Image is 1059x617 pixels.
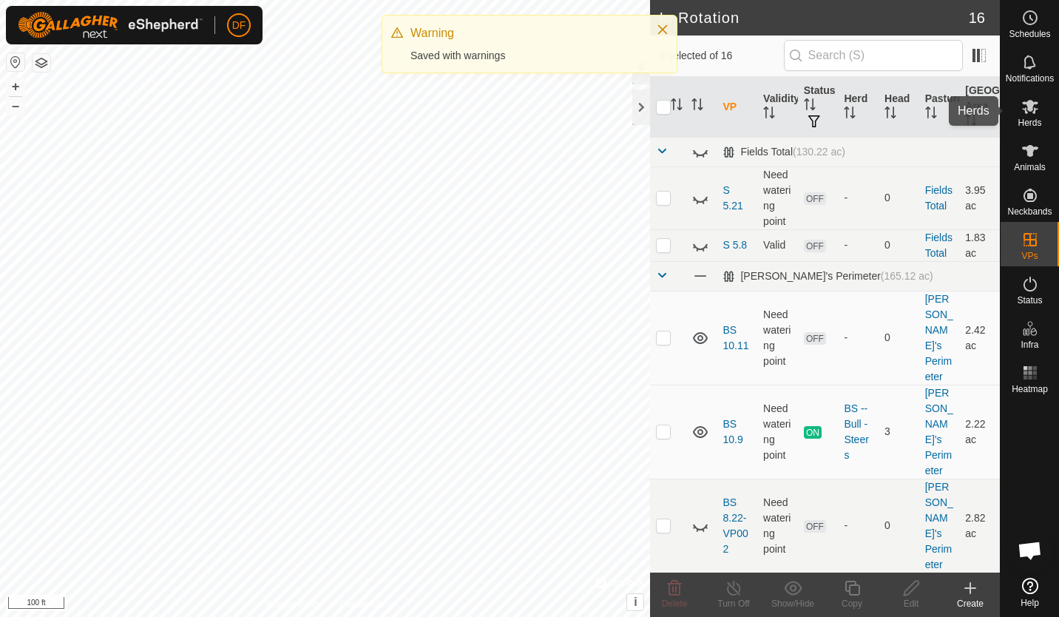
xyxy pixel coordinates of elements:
[1021,252,1038,260] span: VPs
[844,518,873,533] div: -
[723,239,747,251] a: S 5.8
[717,77,757,138] th: VP
[7,53,24,71] button: Reset Map
[804,101,816,112] p-sorticon: Activate to sort
[959,291,1000,385] td: 2.42 ac
[723,184,742,212] a: S 5.21
[1014,163,1046,172] span: Animals
[844,401,873,463] div: BS -- Bull - Steers
[1009,30,1050,38] span: Schedules
[1006,74,1054,83] span: Notifications
[723,418,742,445] a: BS 10.9
[1012,385,1048,394] span: Heatmap
[959,385,1000,479] td: 2.22 ac
[634,596,637,608] span: i
[804,192,826,205] span: OFF
[763,597,822,610] div: Show/Hide
[959,166,1000,229] td: 3.95 ac
[662,599,688,609] span: Delete
[232,18,246,33] span: DF
[798,77,839,138] th: Status
[844,109,856,121] p-sorticon: Activate to sort
[757,291,798,385] td: Need watering point
[804,426,822,439] span: ON
[757,229,798,261] td: Valid
[879,229,919,261] td: 0
[844,237,873,253] div: -
[925,481,953,570] a: [PERSON_NAME]'s Perimeter
[925,293,953,382] a: [PERSON_NAME]'s Perimeter
[7,78,24,95] button: +
[925,387,953,476] a: [PERSON_NAME]'s Perimeter
[757,166,798,229] td: Need watering point
[757,385,798,479] td: Need watering point
[652,19,673,40] button: Close
[659,9,968,27] h2: In Rotation
[18,12,203,38] img: Gallagher Logo
[671,101,683,112] p-sorticon: Activate to sort
[919,77,960,138] th: Pasture
[959,229,1000,261] td: 1.83 ac
[339,598,383,611] a: Contact Us
[941,597,1000,610] div: Create
[925,232,953,259] a: Fields Total
[965,116,977,128] p-sorticon: Activate to sort
[627,594,643,610] button: i
[804,520,826,533] span: OFF
[925,109,937,121] p-sorticon: Activate to sort
[723,270,933,283] div: [PERSON_NAME]'s Perimeter
[410,24,641,42] div: Warning
[410,48,641,64] div: Saved with warnings
[1007,207,1052,216] span: Neckbands
[959,479,1000,573] td: 2.82 ac
[267,598,322,611] a: Privacy Policy
[1021,340,1038,349] span: Infra
[763,109,775,121] p-sorticon: Activate to sort
[879,166,919,229] td: 0
[844,190,873,206] div: -
[969,7,985,29] span: 16
[879,479,919,573] td: 0
[723,324,748,351] a: BS 10.11
[881,270,933,282] span: (165.12 ac)
[1017,296,1042,305] span: Status
[804,240,826,252] span: OFF
[822,597,882,610] div: Copy
[793,146,845,158] span: (130.22 ac)
[1021,599,1039,607] span: Help
[7,97,24,115] button: –
[879,291,919,385] td: 0
[844,330,873,345] div: -
[757,77,798,138] th: Validity
[959,77,1000,138] th: [GEOGRAPHIC_DATA] Area
[1008,528,1052,573] div: Open chat
[925,184,953,212] a: Fields Total
[659,48,783,64] span: 0 selected of 16
[1018,118,1041,127] span: Herds
[879,385,919,479] td: 3
[804,332,826,345] span: OFF
[1001,572,1059,613] a: Help
[757,479,798,573] td: Need watering point
[879,77,919,138] th: Head
[882,597,941,610] div: Edit
[33,54,50,72] button: Map Layers
[691,101,703,112] p-sorticon: Activate to sort
[784,40,963,71] input: Search (S)
[723,496,748,555] a: BS 8.22-VP002
[723,146,845,158] div: Fields Total
[884,109,896,121] p-sorticon: Activate to sort
[838,77,879,138] th: Herd
[704,597,763,610] div: Turn Off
